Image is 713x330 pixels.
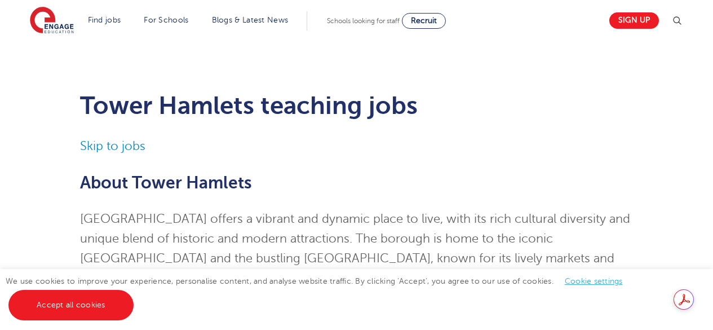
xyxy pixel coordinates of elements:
[30,7,74,35] img: Engage Education
[80,139,145,153] a: Skip to jobs
[212,16,289,24] a: Blogs & Latest News
[6,277,634,309] span: We use cookies to improve your experience, personalise content, and analyse website traffic. By c...
[411,16,437,25] span: Recruit
[565,277,623,285] a: Cookie settings
[80,91,633,120] h1: Tower Hamlets teaching jobs
[80,173,252,192] span: About Tower Hamlets
[8,290,134,320] a: Accept all cookies
[327,17,400,25] span: Schools looking for staff
[609,12,659,29] a: Sign up
[402,13,446,29] a: Recruit
[144,16,188,24] a: For Schools
[88,16,121,24] a: Find jobs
